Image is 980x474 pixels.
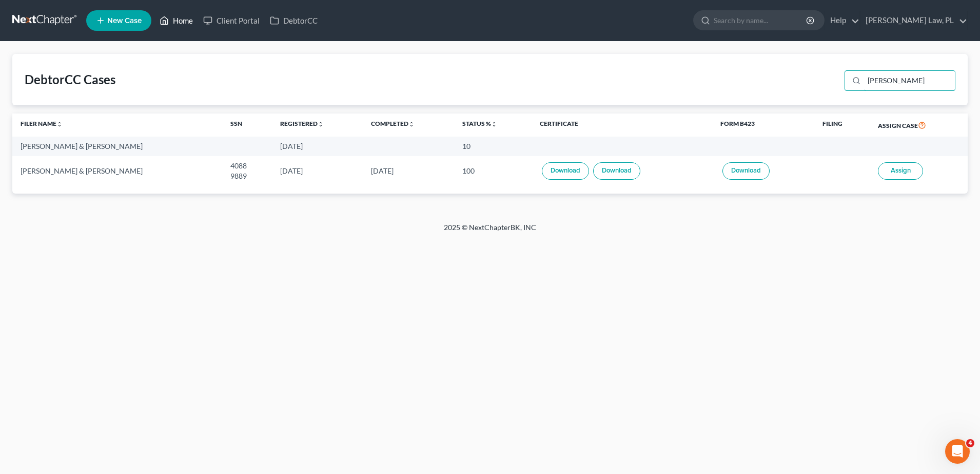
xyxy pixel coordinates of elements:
[21,166,214,176] div: [PERSON_NAME] & [PERSON_NAME]
[230,161,264,171] div: 4088
[722,162,770,180] a: Download
[945,439,970,464] iframe: Intercom live chat
[593,162,640,180] a: Download
[712,113,815,137] th: Form B423
[318,121,324,127] i: unfold_more
[272,137,363,156] td: [DATE]
[280,120,324,127] a: Registeredunfold_more
[878,162,923,180] button: Assign
[198,11,265,30] a: Client Portal
[371,120,415,127] a: Completedunfold_more
[222,113,272,137] th: SSN
[21,120,63,127] a: Filer Nameunfold_more
[462,120,497,127] a: Status %unfold_more
[714,11,808,30] input: Search by name...
[532,113,712,137] th: Certificate
[825,11,859,30] a: Help
[21,141,214,151] div: [PERSON_NAME] & [PERSON_NAME]
[870,113,968,137] th: Assign Case
[491,121,497,127] i: unfold_more
[154,11,198,30] a: Home
[860,11,967,30] a: [PERSON_NAME] Law, PL
[230,171,264,181] div: 9889
[265,11,323,30] a: DebtorCC
[966,439,974,447] span: 4
[25,71,115,88] div: DebtorCC Cases
[814,113,870,137] th: Filing
[272,156,363,185] td: [DATE]
[454,156,532,185] td: 100
[542,162,589,180] a: Download
[454,137,532,156] td: 10
[408,121,415,127] i: unfold_more
[198,222,782,241] div: 2025 © NextChapterBK, INC
[107,17,142,25] span: New Case
[56,121,63,127] i: unfold_more
[864,71,955,90] input: Search...
[363,156,454,185] td: [DATE]
[891,166,911,175] span: Assign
